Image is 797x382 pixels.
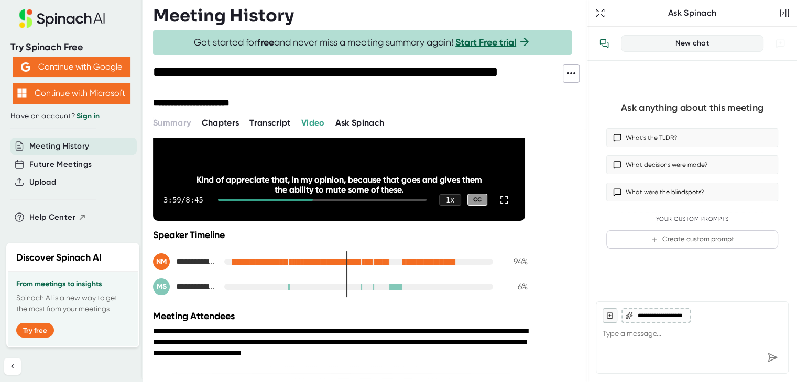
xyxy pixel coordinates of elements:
[16,251,102,265] h2: Discover Spinach AI
[153,278,170,295] div: MS
[29,211,86,223] button: Help Center
[190,175,488,195] div: Kind of appreciate that, in my opinion, because that goes and gives them the ability to mute some...
[29,159,92,171] button: Future Meetings
[593,6,607,20] button: Expand to Ask Spinach page
[335,118,385,128] span: Ask Spinach
[301,118,325,128] span: Video
[455,37,516,48] a: Start Free trial
[301,117,325,129] button: Video
[606,183,778,201] button: What were the blindspots?
[628,39,757,48] div: New chat
[16,323,54,338] button: Try free
[621,102,763,114] div: Ask anything about this meeting
[777,6,792,20] button: Close conversation sidebar
[29,211,75,223] span: Help Center
[21,62,30,72] img: Aehbyd4JwY73AAAAAElFTkSuQmCC
[201,118,239,128] span: Chapters
[153,117,191,129] button: Summary
[153,253,170,270] div: NM
[153,310,530,322] div: Meeting Attendees
[13,57,130,77] button: Continue with Google
[10,41,132,53] div: Try Spinach Free
[467,194,487,206] div: CC
[763,348,782,367] div: Send message
[249,118,291,128] span: Transcript
[335,117,385,129] button: Ask Spinach
[606,216,778,223] div: Your Custom Prompts
[16,293,129,314] p: Spinach AI is a new way to get the most from your meetings
[10,111,132,121] div: Have an account?
[153,278,216,295] div: Marci Seidman
[606,230,778,249] button: Create custom prompt
[606,155,778,174] button: What decisions were made?
[594,33,615,54] button: View conversation history
[194,37,531,49] span: Get started for and never miss a meeting summary again!
[4,358,21,375] button: Collapse sidebar
[153,253,216,270] div: Nicholas Marchio
[153,229,528,241] div: Speaker Timeline
[607,8,777,18] div: Ask Spinach
[163,196,205,204] div: 3:59 / 8:45
[249,117,291,129] button: Transcript
[77,111,100,120] a: Sign in
[29,140,89,152] button: Meeting History
[153,118,191,128] span: Summary
[201,117,239,129] button: Chapters
[16,280,129,288] h3: From meetings to insights
[501,282,528,291] div: 6 %
[501,256,528,266] div: 94 %
[153,6,294,26] h3: Meeting History
[257,37,274,48] b: free
[606,128,778,147] button: What’s the TLDR?
[439,194,461,206] div: 1 x
[29,176,56,188] button: Upload
[13,83,130,104] button: Continue with Microsoft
